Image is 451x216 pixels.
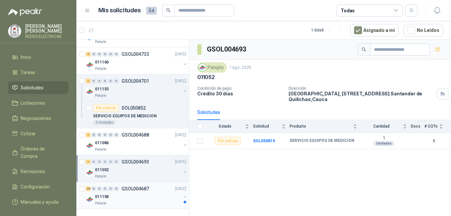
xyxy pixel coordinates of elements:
[424,138,443,144] b: 0
[424,124,438,129] span: # COTs
[361,124,402,129] span: Cantidad
[21,99,45,107] span: Licitaciones
[91,79,96,83] div: 0
[86,186,91,191] div: 28
[229,64,251,71] p: 1 ago, 2025
[21,183,50,190] span: Configuración
[8,25,21,38] img: Company Logo
[97,79,102,83] div: 0
[146,7,157,15] span: 54
[95,167,109,173] p: 011052
[108,79,113,83] div: 0
[86,168,94,176] img: Company Logo
[95,66,106,71] p: Patojito
[175,159,186,165] p: [DATE]
[21,115,51,122] span: Negociaciones
[197,91,283,96] p: Crédito 30 días
[114,79,119,83] div: 0
[253,120,290,133] th: Solicitud
[411,120,424,133] th: Docs
[122,79,149,83] p: GSOL004701
[86,131,188,152] a: 1 0 0 0 0 0 GSOL004688[DATE] Company Logo011086Patojito
[95,93,106,98] p: Patojito
[103,133,108,137] div: 0
[290,138,354,144] b: SERVICIO EQUIPOS DE MEDICION
[91,160,96,164] div: 0
[86,88,94,96] img: Company Logo
[8,180,68,193] a: Configuración
[103,186,108,191] div: 0
[103,160,108,164] div: 0
[424,120,451,133] th: # COTs
[86,160,91,164] div: 1
[95,86,109,92] p: 011153
[108,186,113,191] div: 0
[8,112,68,125] a: Negociaciones
[122,133,149,137] p: GSOL004688
[103,79,108,83] div: 0
[175,132,186,138] p: [DATE]
[114,160,119,164] div: 0
[97,52,102,56] div: 0
[93,120,116,125] div: 3 Unidades
[76,101,189,128] a: Por cotizarSOL050852SERVICIO EQUIPOS DE MEDICION3 Unidades
[197,86,283,91] p: Condición de pago
[86,158,188,179] a: 1 0 0 0 0 0 GSOL004693[DATE] Company Logo011052Patojito
[95,174,106,179] p: Patojito
[207,44,247,54] h3: GSOL004693
[21,69,35,76] span: Tareas
[361,136,407,141] b: 1
[86,185,188,206] a: 28 0 0 0 0 0 GSOL004687[DATE] Company Logo011158Patojito
[253,139,275,143] a: SOL050819
[98,6,141,15] h1: Mis solicitudes
[175,186,186,192] p: [DATE]
[91,52,96,56] div: 0
[108,133,113,137] div: 0
[8,127,68,140] a: Cotizar
[114,52,119,56] div: 0
[215,137,241,145] div: Por cotizar
[103,52,108,56] div: 0
[290,120,361,133] th: Producto
[197,62,227,72] div: Patojito
[91,133,96,137] div: 0
[93,104,119,112] div: Por cotizar
[21,145,62,160] span: Órdenes de Compra
[350,24,399,37] button: Asignado a mi
[8,196,68,208] a: Manuales y ayuda
[8,143,68,162] a: Órdenes de Compra
[25,24,68,33] p: [PERSON_NAME] [PERSON_NAME]
[175,78,186,84] p: [DATE]
[86,61,94,69] img: Company Logo
[86,79,91,83] div: 1
[86,50,188,71] a: 2 0 0 0 0 0 GSOL004733[DATE] Company Logo011160Patojito
[290,124,352,129] span: Producto
[21,168,45,175] span: Remisiones
[95,140,109,146] p: 011086
[25,35,68,39] p: REDES ELECTRICAS
[93,113,157,119] p: SERVICIO EQUIPOS DE MEDICION
[197,74,215,81] p: 011052
[122,52,149,56] p: GSOL004733
[207,124,244,129] span: Estado
[8,8,42,16] img: Logo peakr
[361,120,411,133] th: Cantidad
[289,86,434,91] p: Dirección
[91,186,96,191] div: 0
[114,186,119,191] div: 0
[289,91,434,102] p: [GEOGRAPHIC_DATA], [STREET_ADDRESS] Santander de Quilichao , Cauca
[86,195,94,203] img: Company Logo
[21,130,36,137] span: Cotizar
[207,120,253,133] th: Estado
[404,24,443,37] button: No Leídos
[114,133,119,137] div: 0
[8,97,68,109] a: Licitaciones
[374,141,394,146] div: Unidades
[97,186,102,191] div: 0
[8,66,68,79] a: Tareas
[166,8,171,13] span: search
[86,77,188,98] a: 1 0 0 0 0 0 GSOL004701[DATE] Company Logo011153Patojito
[21,198,58,206] span: Manuales y ayuda
[21,54,31,61] span: Inicio
[175,51,186,57] p: [DATE]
